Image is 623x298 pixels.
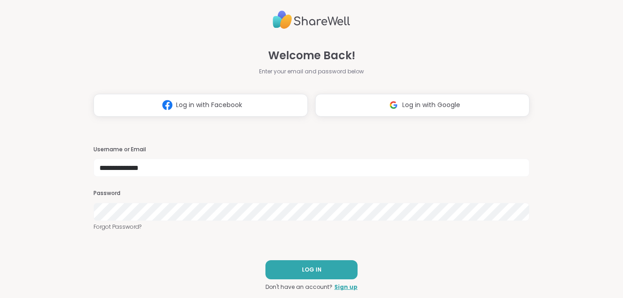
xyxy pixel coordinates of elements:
button: LOG IN [265,260,358,279]
h3: Password [93,190,530,197]
a: Forgot Password? [93,223,530,231]
span: Log in with Facebook [176,100,242,110]
span: LOG IN [302,266,322,274]
button: Log in with Google [315,94,530,117]
img: ShareWell Logomark [159,97,176,113]
button: Log in with Facebook [93,94,308,117]
span: Don't have an account? [265,283,332,291]
span: Welcome Back! [268,47,355,64]
span: Log in with Google [402,100,460,110]
span: Enter your email and password below [259,67,364,76]
h3: Username or Email [93,146,530,154]
img: ShareWell Logomark [385,97,402,113]
a: Sign up [334,283,358,291]
img: ShareWell Logo [273,7,350,33]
